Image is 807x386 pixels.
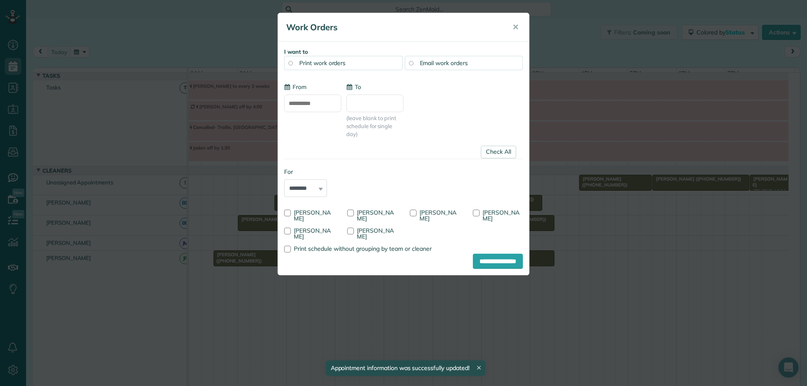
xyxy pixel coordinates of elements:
span: [PERSON_NAME] [294,227,331,240]
span: [PERSON_NAME] [357,209,394,222]
label: To [346,83,361,91]
span: [PERSON_NAME] [483,209,520,222]
label: For [284,168,327,176]
span: [PERSON_NAME] [357,227,394,240]
strong: I want to [284,48,308,55]
label: From [284,83,306,91]
span: [PERSON_NAME] [294,209,331,222]
a: Check All [481,146,516,158]
span: ✕ [512,22,519,32]
span: Email work orders [420,59,468,67]
span: (leave blank to print schedule for single day) [346,114,403,138]
h5: Work Orders [286,21,501,33]
span: Print schedule without grouping by team or cleaner [294,245,432,252]
span: Print work orders [299,59,345,67]
input: Print work orders [288,61,293,65]
div: Appointment information was successfully updated! [325,360,485,376]
input: Email work orders [409,61,413,65]
span: [PERSON_NAME] [419,209,456,222]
